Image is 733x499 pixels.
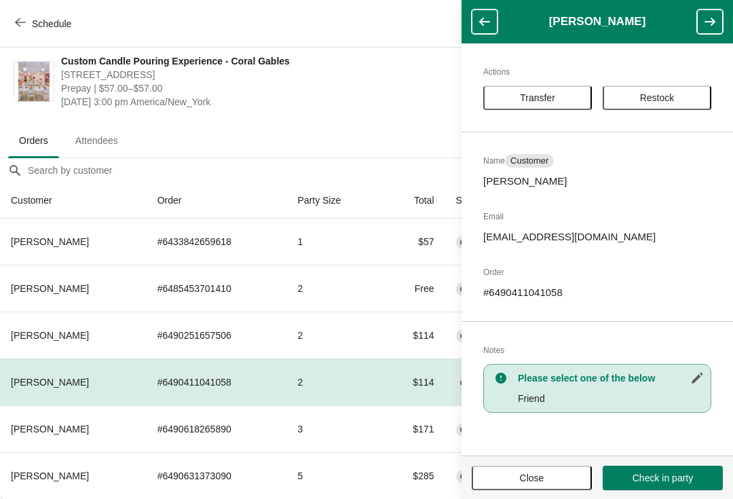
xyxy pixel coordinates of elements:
td: # 6433842659618 [147,219,287,265]
td: 1 [286,219,381,265]
h3: Please select one of the below [518,371,704,385]
th: Status [445,183,529,219]
button: Restock [603,86,711,110]
th: Total [382,183,445,219]
th: Order [147,183,287,219]
td: 2 [286,358,381,405]
span: Customer [510,155,548,166]
span: Custom Candle Pouring Experience - Coral Gables [61,54,477,68]
span: [PERSON_NAME] [11,377,89,388]
td: 5 [286,452,381,499]
h2: Actions [483,65,711,79]
p: # 6490411041058 [483,286,711,299]
span: Prepay | $57.00–$57.00 [61,81,477,95]
span: [STREET_ADDRESS] [61,68,477,81]
input: Search by customer [27,158,733,183]
td: $57 [382,219,445,265]
p: [EMAIL_ADDRESS][DOMAIN_NAME] [483,230,711,244]
button: Transfer [483,86,592,110]
button: Check in party [603,466,723,490]
td: $114 [382,312,445,358]
h2: Notes [483,344,711,357]
td: $171 [382,405,445,452]
span: [DATE] 3:00 pm America/New_York [61,95,477,109]
td: Free [382,265,445,312]
td: 2 [286,265,381,312]
td: $114 [382,358,445,405]
h1: [PERSON_NAME] [497,15,697,29]
span: [PERSON_NAME] [11,236,89,247]
span: Check in party [633,473,693,483]
span: [PERSON_NAME] [11,424,89,435]
th: Party Size [286,183,381,219]
p: [PERSON_NAME] [483,174,711,188]
td: # 6490631373090 [147,452,287,499]
span: Transfer [520,92,555,103]
span: Orders [8,128,59,153]
p: Friend [518,392,704,405]
span: Close [520,473,544,483]
td: $285 [382,452,445,499]
h2: Order [483,265,711,279]
td: # 6490411041058 [147,358,287,405]
span: Schedule [32,18,71,29]
button: Close [472,466,592,490]
td: # 6490251657506 [147,312,287,358]
img: Custom Candle Pouring Experience - Coral Gables [18,62,50,101]
td: # 6490618265890 [147,405,287,452]
button: Schedule [7,12,82,36]
td: 2 [286,312,381,358]
span: Restock [640,92,675,103]
span: [PERSON_NAME] [11,283,89,294]
h2: Name [483,154,711,168]
td: # 6485453701410 [147,265,287,312]
span: [PERSON_NAME] [11,470,89,481]
td: 3 [286,405,381,452]
span: [PERSON_NAME] [11,330,89,341]
h2: Email [483,210,711,223]
span: Attendees [64,128,129,153]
